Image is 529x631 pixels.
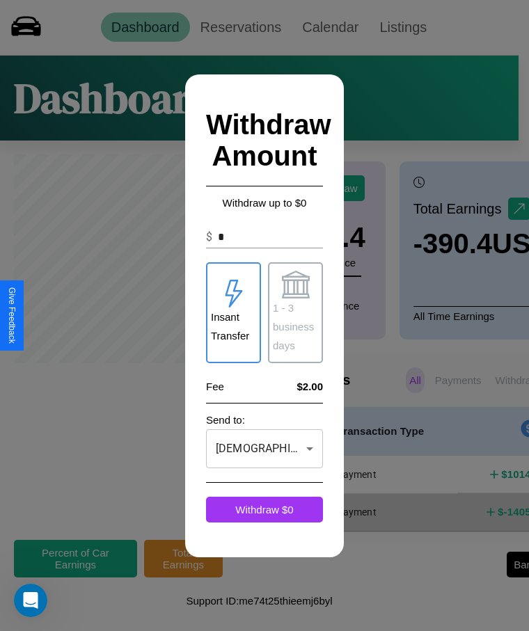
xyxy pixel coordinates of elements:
[297,381,323,392] h4: $2.00
[206,377,224,396] p: Fee
[206,497,323,522] button: Withdraw $0
[211,307,256,345] p: Insant Transfer
[206,410,323,429] p: Send to:
[273,298,318,355] p: 1 - 3 business days
[206,95,323,186] h2: Withdraw Amount
[14,584,47,617] iframe: Intercom live chat
[206,193,323,212] p: Withdraw up to $ 0
[7,287,17,344] div: Give Feedback
[206,429,323,468] div: [DEMOGRAPHIC_DATA] Checkings
[206,229,212,246] p: $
